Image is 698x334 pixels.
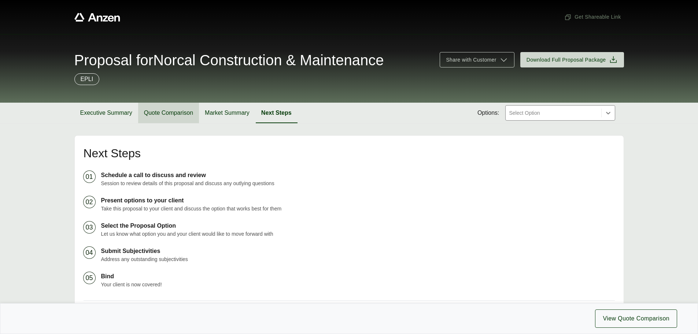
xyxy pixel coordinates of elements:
[84,147,615,159] h2: Next Steps
[101,171,615,180] p: Schedule a call to discuss and review
[603,314,669,323] span: View Quote Comparison
[81,75,93,84] p: EPLI
[595,309,677,328] button: View Quote Comparison
[101,256,615,263] p: Address any outstanding subjectivities
[101,180,615,187] p: Session to review details of this proposal and discuss any outlying questions
[101,221,615,230] p: Select the Proposal Option
[74,103,138,123] button: Executive Summary
[74,53,384,67] span: Proposal for Norcal Construction & Maintenance
[446,56,496,64] span: Share with Customer
[74,13,120,22] a: Anzen website
[440,52,514,67] button: Share with Customer
[101,272,615,281] p: Bind
[101,205,615,213] p: Take this proposal to your client and discuss the option that works best for them
[138,103,199,123] button: Quote Comparison
[101,196,615,205] p: Present options to your client
[255,103,298,123] button: Next Steps
[520,52,624,67] button: Download Full Proposal Package
[199,103,255,123] button: Market Summary
[527,56,606,64] span: Download Full Proposal Package
[101,230,615,238] p: Let us know what option you and your client would like to move forward with
[561,10,624,24] button: Get Shareable Link
[101,247,615,256] p: Submit Subjectivities
[564,13,621,21] span: Get Shareable Link
[101,281,615,289] p: Your client is now covered!
[477,109,499,117] span: Options:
